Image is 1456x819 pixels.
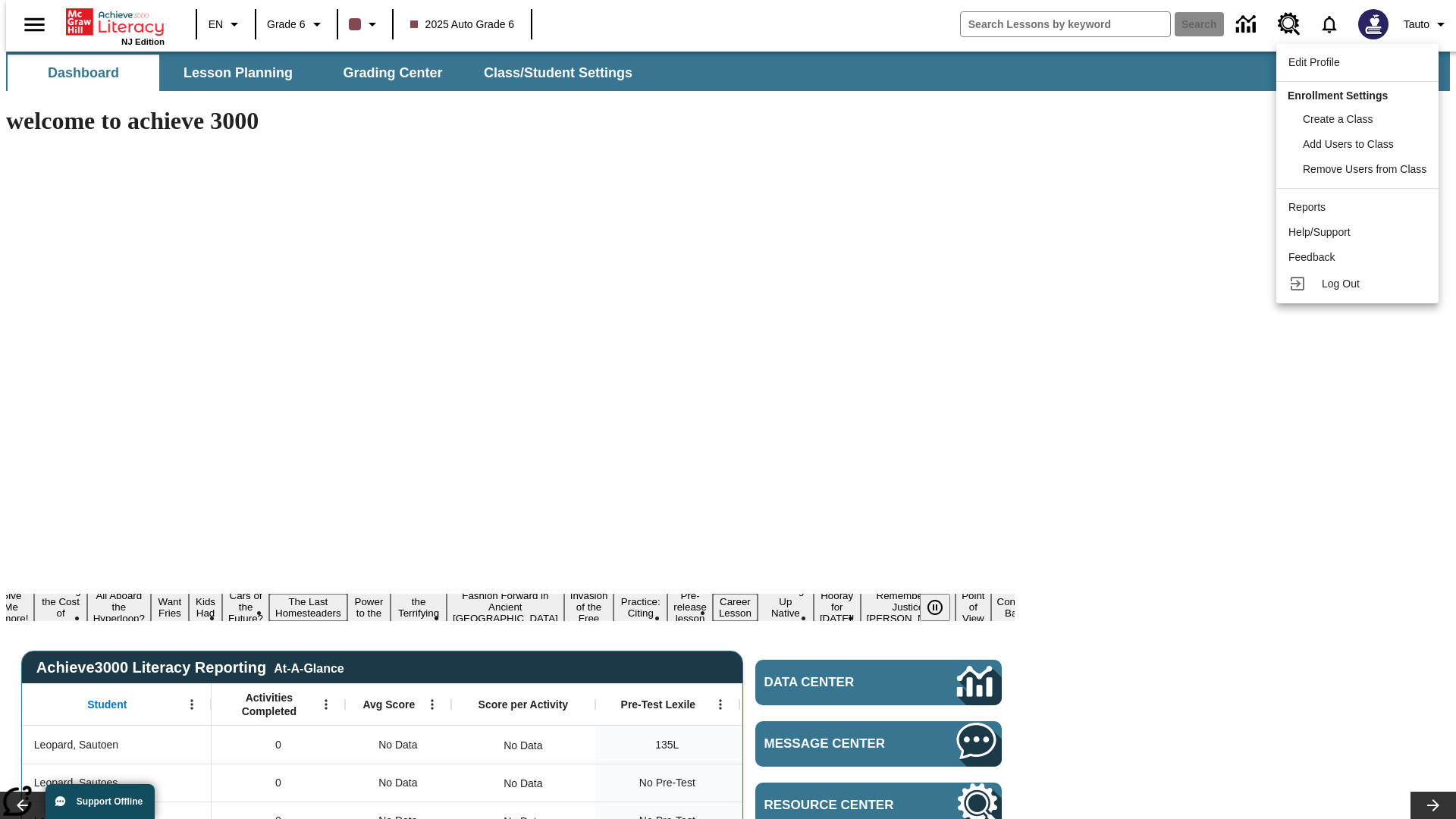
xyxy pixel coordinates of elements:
[1288,89,1388,102] span: Enrollment Settings
[1288,226,1351,238] span: Help/Support
[1322,278,1360,290] span: Log Out
[1303,113,1373,125] span: Create a Class
[1288,56,1340,68] span: Edit Profile
[1303,163,1426,175] span: Remove Users from Class
[1288,251,1335,263] span: Feedback
[1303,138,1394,150] span: Add Users to Class
[1288,201,1326,213] span: Reports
